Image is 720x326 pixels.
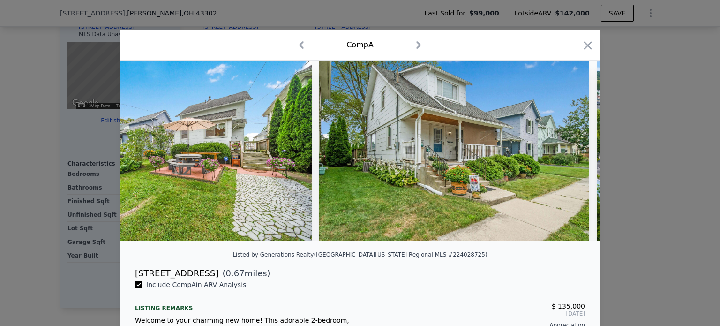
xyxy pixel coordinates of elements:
[552,303,585,310] span: $ 135,000
[319,61,589,241] img: Property Img
[367,310,585,318] span: [DATE]
[346,39,374,51] div: Comp A
[226,268,245,278] span: 0.67
[135,297,352,312] div: Listing remarks
[218,267,270,280] span: ( miles)
[42,61,312,241] img: Property Img
[135,267,218,280] div: [STREET_ADDRESS]
[232,251,487,258] div: Listed by Generations Realty ([GEOGRAPHIC_DATA][US_STATE] Regional MLS #224028725)
[142,281,250,288] span: Include Comp A in ARV Analysis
